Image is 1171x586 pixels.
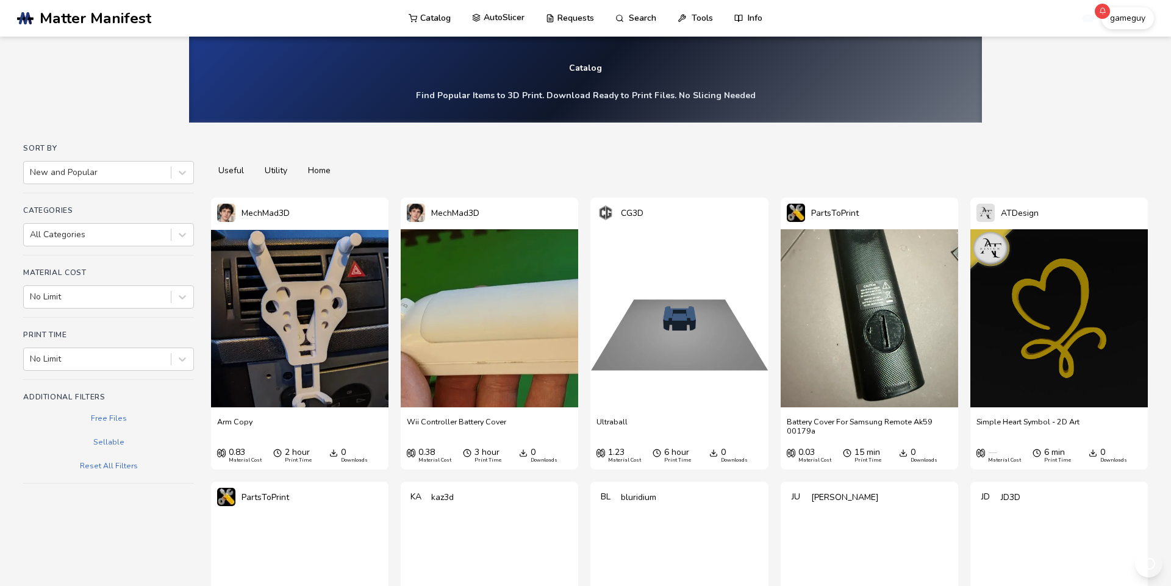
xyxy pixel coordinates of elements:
div: Downloads [341,457,368,463]
input: No Limit [30,354,32,364]
div: 1.23 [608,448,641,463]
div: Print Time [1044,457,1071,463]
div: 0 [531,448,557,463]
p: PartsToPrint [242,491,289,504]
p: kaz3d [431,491,454,504]
div: Material Cost [418,457,451,463]
div: Material Cost [608,457,641,463]
img: 1_Print_Preview [590,229,768,407]
a: 1_Print_Preview [590,228,768,411]
h4: Categories [23,206,194,215]
div: Print Time [474,457,501,463]
p: MechMad3D [431,207,479,220]
a: MechMad3D's profileMechMad3D [401,198,485,228]
h4: Additional Filters [23,393,194,401]
button: utility [257,162,295,179]
img: PartsToPrint's profile [787,204,805,222]
a: MechMad3D's profileMechMad3D [211,198,296,228]
div: 0 [911,448,937,463]
img: ATDesign's profile [976,204,995,222]
h4: Print Time [23,331,194,339]
div: 3 hour [474,448,501,463]
span: Downloads [519,448,528,457]
a: Arm Copy [217,417,252,435]
h4: Sort By [23,144,194,152]
div: 0 [721,448,748,463]
div: 0.83 [229,448,262,463]
img: MechMad3D's profile [217,204,235,222]
span: Downloads [329,448,338,457]
p: MechMad3D [242,207,290,220]
p: JD3D [1001,491,1020,504]
div: Catalog [569,59,602,78]
button: home [301,162,338,179]
div: 0.03 [798,448,831,463]
a: Wii Controller Battery Cover [407,417,506,435]
div: Material Cost [988,457,1021,463]
a: No Slicing Needed [679,90,756,101]
span: Downloads [899,448,908,457]
span: JD [981,492,990,502]
img: PartsToPrint's profile [217,488,235,506]
span: Average Cost [407,448,415,457]
div: Downloads [721,457,748,463]
div: 0.38 [418,448,451,463]
span: Average Cost [217,448,226,457]
span: KA [410,492,421,502]
input: All Categories [30,230,32,240]
div: 6 hour [664,448,691,463]
div: Material Cost [798,457,831,463]
a: CG3D's profileCG3D [590,198,650,228]
a: PartsToPrint's profilePartsToPrint [781,198,865,228]
button: Send feedback via email [1135,550,1162,577]
span: Downloads [709,448,718,457]
p: ATDesign [1001,207,1039,220]
span: JU [792,492,800,502]
button: Free Files [23,410,194,427]
div: 0 [1100,448,1127,463]
span: Average Print Time [1033,448,1041,457]
button: useful [211,162,251,179]
div: Downloads [1100,457,1127,463]
span: Average Print Time [653,448,661,457]
a: ATDesign's profileATDesign [970,198,1045,228]
a: Battery Cover For Samsung Remote Ak59 00179a [787,417,952,435]
span: Average Cost [596,448,605,457]
span: Average Cost [787,448,795,457]
input: New and Popular [30,168,32,177]
span: Average Cost [976,448,985,457]
button: Reset All Filters [23,457,194,474]
span: Average Print Time [273,448,282,457]
span: Simple Heart Symbol - 2D Art [976,417,1080,435]
span: Ultraball [596,417,628,435]
input: No Limit [30,292,32,302]
img: CG3D's profile [596,204,615,222]
button: gameguy [1101,7,1154,29]
div: Downloads [911,457,937,463]
a: PartsToPrint's profilePartsToPrint [211,482,295,512]
span: BL [601,492,611,502]
div: Downloads [531,457,557,463]
div: 0 [341,448,368,463]
div: 15 min [854,448,881,463]
button: Sellable [23,434,194,451]
span: Downloads [1089,448,1097,457]
span: Matter Manifest [40,10,151,27]
div: Material Cost [229,457,262,463]
h4: Find Popular Items to 3D Print. Download Ready to Print Files. [416,90,756,101]
img: MechMad3D's profile [407,204,425,222]
div: Print Time [664,457,691,463]
p: bluridium [621,491,656,504]
p: CG3D [621,207,643,220]
span: Average Print Time [463,448,471,457]
p: [PERSON_NAME] [811,491,879,504]
div: 2 hour [285,448,312,463]
span: Average Print Time [843,448,851,457]
div: 6 min [1044,448,1071,463]
span: — [988,448,997,457]
div: Print Time [285,457,312,463]
div: Print Time [854,457,881,463]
